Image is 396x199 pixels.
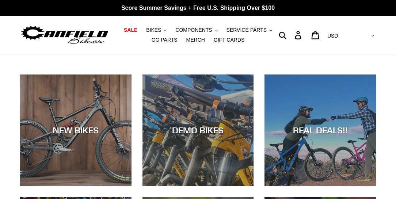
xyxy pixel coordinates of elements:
button: BIKES [142,25,170,35]
div: NEW BIKES [20,125,132,135]
a: SALE [120,25,141,35]
span: SERVICE PARTS [226,27,267,33]
span: SALE [124,27,137,33]
a: DEMO BIKES [142,74,254,186]
img: Canfield Bikes [20,24,109,46]
span: BIKES [146,27,161,33]
div: DEMO BIKES [142,125,254,135]
a: GG PARTS [148,35,181,45]
button: COMPONENTS [172,25,221,35]
div: REAL DEALS!! [264,125,376,135]
a: GIFT CARDS [210,35,248,45]
span: MERCH [186,37,205,43]
span: COMPONENTS [175,27,212,33]
button: SERVICE PARTS [223,25,276,35]
a: NEW BIKES [20,74,132,186]
a: MERCH [183,35,209,45]
span: GIFT CARDS [214,37,245,43]
a: REAL DEALS!! [264,74,376,186]
span: GG PARTS [152,37,178,43]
